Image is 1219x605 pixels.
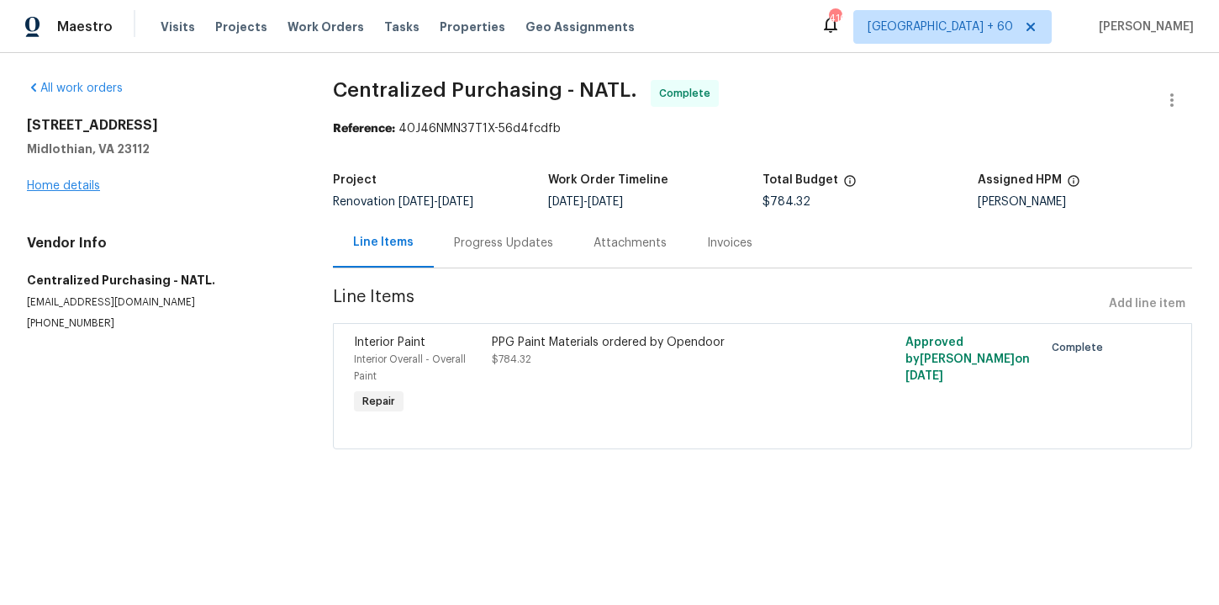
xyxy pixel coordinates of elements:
div: Line Items [353,234,414,251]
span: Complete [1052,339,1110,356]
span: [GEOGRAPHIC_DATA] + 60 [868,19,1013,35]
span: $784.32 [492,354,531,364]
h5: Work Order Timeline [548,174,668,186]
span: [DATE] [398,196,434,208]
span: Repair [356,393,402,410]
div: Attachments [594,235,667,252]
span: Interior Paint [354,337,425,348]
div: [PERSON_NAME] [978,196,1193,208]
span: Tasks [384,21,420,33]
div: 410 [829,10,841,27]
h5: Midlothian, VA 23112 [27,141,293,157]
span: The total cost of line items that have been proposed by Opendoor. This sum includes line items th... [843,174,857,196]
h4: Vendor Info [27,235,293,252]
span: Geo Assignments [525,19,635,35]
div: Invoices [707,235,752,252]
span: [DATE] [438,196,473,208]
span: [PERSON_NAME] [1092,19,1194,35]
a: All work orders [27,82,123,94]
span: Renovation [333,196,473,208]
span: Visits [161,19,195,35]
span: [DATE] [548,196,583,208]
a: Home details [27,180,100,192]
span: The hpm assigned to this work order. [1067,174,1080,196]
div: 40J46NMN37T1X-56d4fcdfb [333,120,1192,137]
span: $784.32 [763,196,810,208]
span: - [548,196,623,208]
h5: Centralized Purchasing - NATL. [27,272,293,289]
div: Progress Updates [454,235,553,252]
span: Properties [440,19,505,35]
span: Interior Overall - Overall Paint [354,354,466,381]
span: Complete [659,85,717,102]
span: Line Items [333,289,1102,320]
span: Work Orders [288,19,364,35]
span: Projects [215,19,267,35]
span: [DATE] [588,196,623,208]
h5: Total Budget [763,174,838,186]
p: [PHONE_NUMBER] [27,316,293,331]
span: - [398,196,473,208]
span: Maestro [57,19,113,35]
div: PPG Paint Materials ordered by Opendoor [492,334,826,351]
h5: Assigned HPM [978,174,1062,186]
p: [EMAIL_ADDRESS][DOMAIN_NAME] [27,295,293,310]
b: Reference: [333,123,395,135]
h2: [STREET_ADDRESS] [27,117,293,134]
h5: Project [333,174,377,186]
span: Approved by [PERSON_NAME] on [905,337,1030,382]
span: Centralized Purchasing - NATL. [333,80,637,100]
span: [DATE] [905,370,943,382]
